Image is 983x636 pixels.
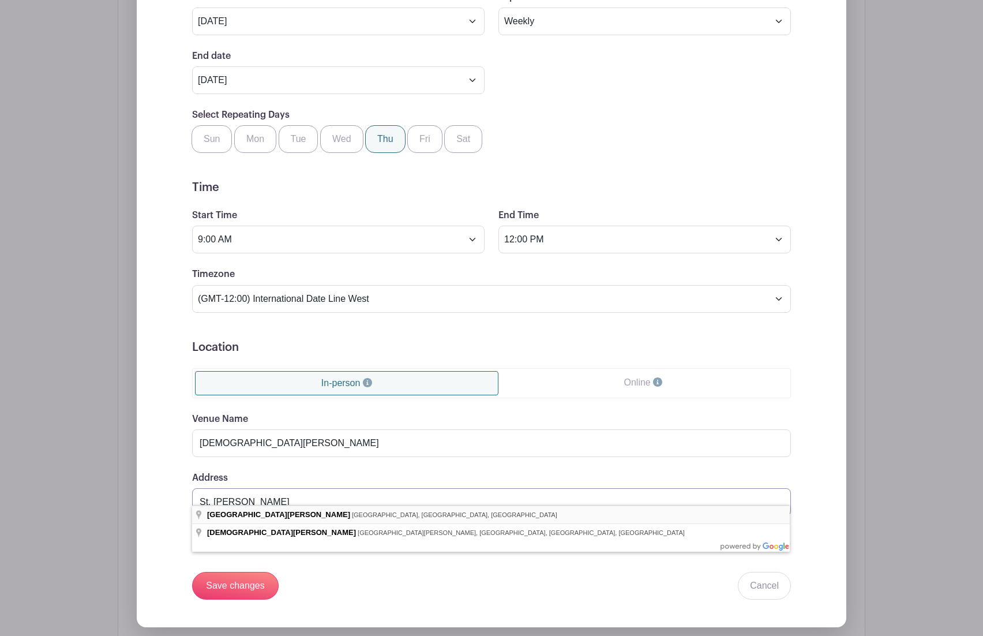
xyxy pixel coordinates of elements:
h5: Location [192,341,791,354]
span: [GEOGRAPHIC_DATA][PERSON_NAME] [207,510,350,519]
input: Select [192,226,485,253]
label: Start Time [192,210,237,221]
label: Timezone [192,269,235,280]
input: Search on map [192,488,791,516]
input: Save changes [192,572,279,600]
label: End Time [498,210,539,221]
label: Fri [407,125,442,153]
label: Tue [279,125,318,153]
span: [DEMOGRAPHIC_DATA][PERSON_NAME] [207,528,356,537]
input: Select [192,8,485,35]
a: In-person [195,371,498,395]
span: [GEOGRAPHIC_DATA][PERSON_NAME], [GEOGRAPHIC_DATA], [GEOGRAPHIC_DATA], [GEOGRAPHIC_DATA] [358,529,685,536]
label: Sun [192,125,232,153]
label: Thu [365,125,406,153]
input: Where is the event happening? [192,429,791,457]
label: Mon [234,125,276,153]
a: Online [498,371,788,394]
label: Venue Name [192,414,248,425]
input: Pick date [192,66,485,94]
label: Wed [320,125,363,153]
a: Cancel [738,572,791,600]
label: Select Repeating Days [192,110,290,121]
label: End date [192,51,231,62]
label: Address [192,473,228,484]
label: Sat [444,125,482,153]
span: [GEOGRAPHIC_DATA], [GEOGRAPHIC_DATA], [GEOGRAPHIC_DATA] [352,511,557,518]
h5: Time [192,181,791,194]
input: Select [498,226,791,253]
